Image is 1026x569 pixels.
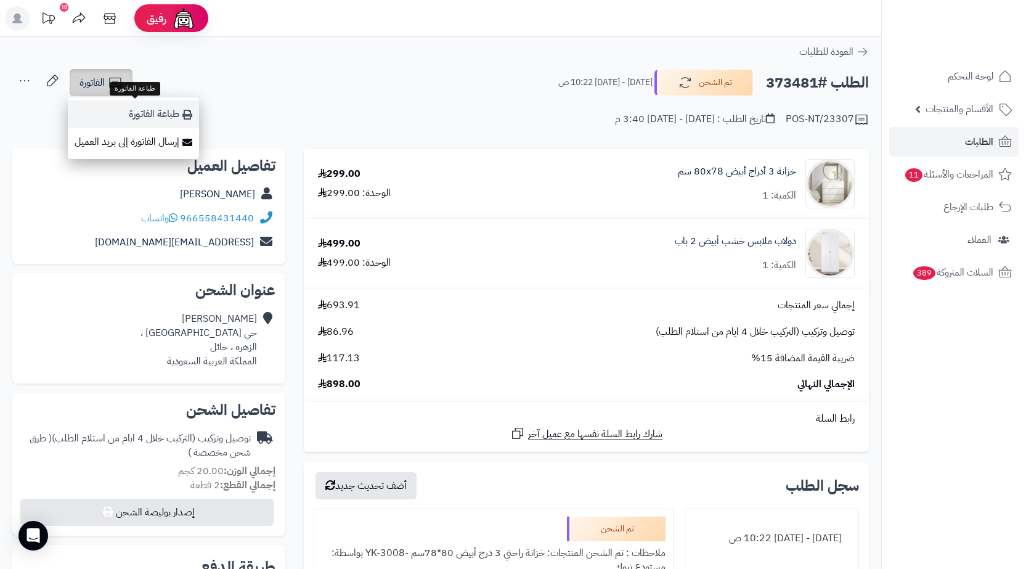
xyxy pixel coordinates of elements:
span: المراجعات والأسئلة [904,166,993,183]
span: 389 [913,266,935,280]
span: الأقسام والمنتجات [926,100,993,118]
a: الفاتورة [70,69,132,96]
a: خزانة 3 أدراج أبيض ‎80x78 سم‏ [678,165,796,179]
button: تم الشحن [654,70,753,96]
span: 11 [905,168,922,182]
h2: تفاصيل الشحن [22,403,275,417]
span: 86.96 [318,325,354,339]
div: توصيل وتركيب (التركيب خلال 4 ايام من استلام الطلب) [22,432,251,460]
h2: عنوان الشحن [22,283,275,298]
span: ضريبة القيمة المضافة 15% [751,351,855,366]
div: تاريخ الطلب : [DATE] - [DATE] 3:40 م [615,112,775,126]
a: 966558431440 [180,211,254,226]
a: لوحة التحكم [889,62,1019,91]
div: POS-NT/23307 [786,112,869,127]
img: ai-face.png [171,6,196,31]
a: السلات المتروكة389 [889,258,1019,287]
small: 2 قطعة [190,478,275,493]
div: الكمية: 1 [762,189,796,203]
div: تم الشحن [567,517,666,541]
img: 1747726412-1722524118422-1707225732053-1702539019812-884456456456-90x90.jpg [806,159,854,208]
a: الطلبات [889,127,1019,157]
div: [DATE] - [DATE] 10:22 ص [693,526,851,551]
span: الإجمالي النهائي [797,377,855,391]
div: رابط السلة [309,412,864,426]
span: طلبات الإرجاع [943,199,993,216]
small: 20.00 كجم [178,464,275,478]
button: إصدار بوليصة الشحن [20,499,274,526]
h3: سجل الطلب [786,478,859,493]
span: العملاء [967,231,991,248]
a: دولاب ملابس خشب أبيض 2 باب [675,234,796,248]
span: توصيل وتركيب (التركيب خلال 4 ايام من استلام الطلب) [656,325,855,339]
div: 10 [60,3,68,12]
a: طلبات الإرجاع [889,192,1019,222]
h2: الطلب #373481 [766,70,869,96]
a: إرسال الفاتورة إلى بريد العميل [68,128,199,156]
div: الكمية: 1 [762,258,796,272]
a: العودة للطلبات [799,44,869,59]
button: أضف تحديث جديد [316,472,417,499]
span: شارك رابط السلة نفسها مع عميل آخر [528,427,662,441]
img: 1753185754-1-90x90.jpg [806,229,854,278]
a: [PERSON_NAME] [180,187,255,202]
div: 299.00 [318,167,360,181]
a: تحديثات المنصة [33,6,63,34]
span: 117.13 [318,351,360,366]
a: طباعة الفاتورة [68,100,199,128]
span: إجمالي سعر المنتجات [778,298,855,313]
a: العملاء [889,225,1019,255]
span: الفاتورة [79,75,105,90]
a: واتساب [141,211,177,226]
span: رفيق [147,11,166,26]
strong: إجمالي القطع: [220,478,275,493]
div: Open Intercom Messenger [18,521,48,551]
a: المراجعات والأسئلة11 [889,160,1019,189]
div: طباعة الفاتورة [110,82,160,96]
small: [DATE] - [DATE] 10:22 ص [558,76,653,89]
a: شارك رابط السلة نفسها مع عميل آخر [510,426,662,441]
div: الوحدة: 499.00 [318,256,391,270]
span: 898.00 [318,377,360,391]
span: الطلبات [965,133,993,150]
img: logo-2.png [942,33,1014,59]
span: لوحة التحكم [948,68,993,85]
div: 499.00 [318,237,360,251]
div: [PERSON_NAME] حي [GEOGRAPHIC_DATA] ، الزهره ، حائل المملكة العربية السعودية [140,312,257,368]
span: العودة للطلبات [799,44,853,59]
strong: إجمالي الوزن: [224,464,275,478]
h2: تفاصيل العميل [22,158,275,173]
div: الوحدة: 299.00 [318,186,391,200]
span: ( طرق شحن مخصصة ) [30,431,251,460]
span: السلات المتروكة [912,264,993,281]
a: [EMAIL_ADDRESS][DOMAIN_NAME] [95,235,254,250]
span: 693.91 [318,298,360,313]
